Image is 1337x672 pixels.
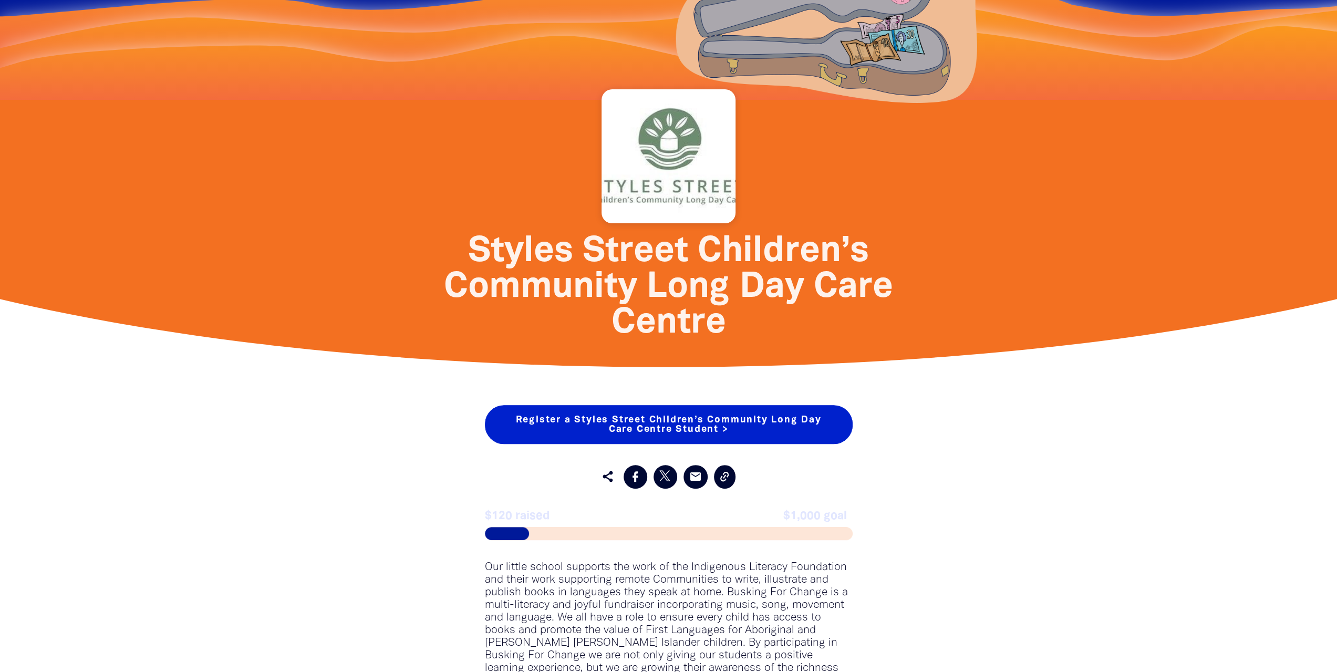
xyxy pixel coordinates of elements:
a: Register a Styles Street Children’s Community Long Day Care Centre Student > [485,405,853,444]
button: Copy Link [714,465,736,489]
i: email [689,470,702,483]
span: $120 raised [485,510,669,522]
a: email [683,465,707,489]
span: $1,000 goal [663,510,847,522]
span: Styles Street Children’s Community Long Day Care Centre [444,235,893,339]
a: Share [624,465,647,489]
a: Post [654,465,677,489]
